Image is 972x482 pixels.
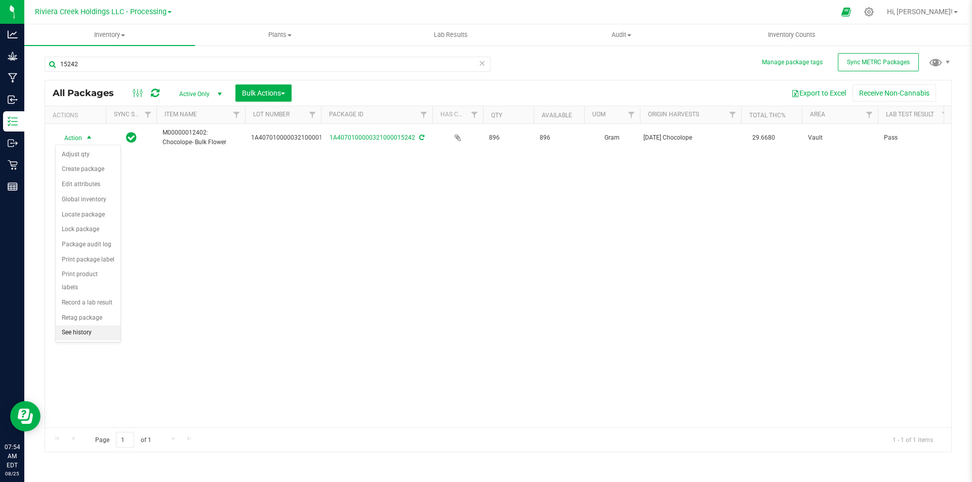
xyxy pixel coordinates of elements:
[45,57,491,72] input: Search Package ID, Item Name, SKU, Lot or Part Number...
[847,59,910,66] span: Sync METRC Packages
[835,2,858,22] span: Open Ecommerce Menu
[537,30,706,39] span: Audit
[466,106,483,123] a: Filter
[5,443,20,470] p: 07:54 AM EDT
[808,133,872,143] span: Vault
[838,53,919,71] button: Sync METRC Packages
[195,24,366,46] a: Plants
[235,84,292,102] button: Bulk Actions
[853,84,936,102] button: Receive Non-Cannabis
[56,325,120,340] li: See history
[418,134,424,141] span: Sync from Compliance System
[8,29,18,39] inline-svg: Analytics
[251,133,337,143] span: 1A4070100000321000015242
[56,207,120,223] li: Locate package
[643,133,738,143] div: [DATE] Chocolope
[126,130,137,145] span: In Sync
[56,222,120,237] li: Lock package
[754,30,829,39] span: Inventory Counts
[304,106,321,123] a: Filter
[536,24,707,46] a: Audit
[8,73,18,83] inline-svg: Manufacturing
[542,112,572,119] a: Available
[140,106,156,123] a: Filter
[329,111,363,118] a: Package ID
[10,401,40,431] iframe: Resource center
[242,89,285,97] span: Bulk Actions
[623,106,640,123] a: Filter
[785,84,853,102] button: Export to Excel
[56,252,120,268] li: Print package label
[810,111,825,118] a: Area
[489,133,528,143] span: 896
[762,58,823,67] button: Manage package tags
[35,8,167,16] span: Riviera Creek Holdings LLC - Processing
[56,267,120,295] li: Print product labels
[165,111,197,118] a: Item Name
[886,111,934,118] a: Lab Test Result
[330,134,415,141] a: 1A4070100000321000015242
[56,237,120,252] li: Package audit log
[747,130,780,145] span: 29.6680
[8,182,18,192] inline-svg: Reports
[56,177,120,192] li: Edit attributes
[863,7,875,17] div: Manage settings
[884,432,941,447] span: 1 - 1 of 1 items
[24,30,195,39] span: Inventory
[861,106,878,123] a: Filter
[56,162,120,177] li: Create package
[590,133,634,143] span: Gram
[56,311,120,326] li: Retag package
[540,133,578,143] span: 896
[56,192,120,207] li: Global inventory
[432,106,483,124] th: Has COA
[228,106,245,123] a: Filter
[56,147,120,162] li: Adjust qty
[114,111,153,118] a: Sync Status
[420,30,481,39] span: Lab Results
[749,112,786,119] a: Total THC%
[648,111,699,118] a: Origin Harvests
[253,111,290,118] a: Lot Number
[24,24,195,46] a: Inventory
[478,57,485,70] span: Clear
[416,106,432,123] a: Filter
[56,295,120,311] li: Record a lab result
[887,8,953,16] span: Hi, [PERSON_NAME]!
[937,106,954,123] a: Filter
[83,131,96,145] span: select
[592,111,605,118] a: UOM
[8,138,18,148] inline-svg: Outbound
[163,128,239,147] span: M00000012402: Chocolope- Bulk Flower
[724,106,741,123] a: Filter
[366,24,536,46] a: Lab Results
[87,432,159,448] span: Page of 1
[8,160,18,170] inline-svg: Retail
[8,95,18,105] inline-svg: Inbound
[8,116,18,126] inline-svg: Inventory
[491,112,502,119] a: Qty
[55,131,83,145] span: Action
[5,470,20,477] p: 08/25
[116,432,134,448] input: 1
[195,30,365,39] span: Plants
[707,24,877,46] a: Inventory Counts
[53,112,102,119] div: Actions
[53,87,124,99] span: All Packages
[884,133,948,143] span: Pass
[8,51,18,61] inline-svg: Grow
